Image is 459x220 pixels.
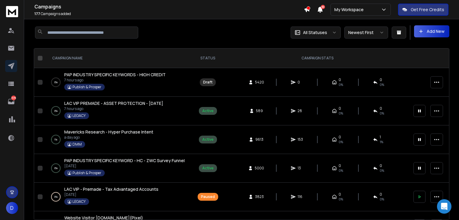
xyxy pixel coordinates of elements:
a: PAP INDUSTRY SPECIFIC KEYWORD - HC - ZWC Survey Funnel [64,158,185,164]
p: 7 hours ago [64,106,163,111]
span: 5000 [255,166,264,171]
span: PAP INDUSTRY SPECIFIC KEYWORD - HC - ZWC Survey Funnel [64,158,185,163]
span: 1 % [380,140,383,144]
span: 0 % [380,111,384,116]
span: PAP INDUSTRY SPECIFIC KEYWORDS - HIGH CREDIT [64,72,166,77]
span: 0 [339,106,341,111]
td: 0%LAC VIP - Premade - Tax Advantaged Accounts[DATE]LEGACY [45,183,191,211]
button: D [6,202,18,214]
a: LAC VIP PREMADE - ASSET PROTECTION - [DATE] [64,100,163,106]
a: LAC VIP - Premade - Tax Advantaged Accounts [64,186,158,192]
p: 1 % [54,137,57,143]
span: 0 [380,106,382,111]
p: LEGACY [72,113,86,118]
p: Publish & Prosper [72,85,101,90]
p: 0 % [54,165,58,171]
span: 0 [339,192,341,197]
span: 153 [298,137,304,142]
span: 116 [298,194,304,199]
p: [DATE] [64,164,185,168]
button: Add New [414,25,449,37]
p: Get Free Credits [411,7,444,13]
div: Active [202,166,214,171]
p: DMM [72,142,82,147]
p: My Workspace [334,7,366,13]
p: 0 % [54,108,58,114]
span: 13 [298,166,304,171]
p: 0 % [54,79,58,85]
img: logo [6,6,18,17]
span: 0 [380,77,382,82]
p: [DATE] [64,192,158,197]
div: Paused [201,194,215,199]
span: 0% [339,140,343,144]
div: Open Intercom Messenger [437,199,451,214]
div: Active [202,108,214,113]
p: All Statuses [303,30,327,36]
span: 1 [380,135,381,140]
span: 0 % [380,168,384,173]
span: 0 [298,80,304,85]
span: 0% [339,197,343,202]
th: CAMPAIGN NAME [45,49,191,68]
p: a day ago [64,135,153,140]
th: CAMPAIGN STATS [225,49,410,68]
td: 0%PAP INDUSTRY SPECIFIC KEYWORDS - HIGH CREDIT7 hours agoPublish & Prosper [45,68,191,97]
a: 7276 [5,96,17,108]
td: 1%Mavericks Research - Hyper Purchase Intenta day agoDMM [45,125,191,154]
p: LEGACY [72,199,86,204]
span: 5420 [255,80,264,85]
th: STATUS [191,49,225,68]
span: 0 % [380,197,384,202]
span: 589 [256,108,263,113]
span: 0 [339,77,341,82]
p: 7276 [11,96,16,100]
span: 0% [339,111,343,116]
span: 0 [380,192,382,197]
span: 0 [380,163,382,168]
span: 0% [380,82,384,87]
span: 3823 [255,194,264,199]
a: PAP INDUSTRY SPECIFIC KEYWORDS - HIGH CREDIT [64,72,166,78]
td: 0%PAP INDUSTRY SPECIFIC KEYWORD - HC - ZWC Survey Funnel[DATE]Publish & Prosper [45,154,191,183]
span: 50 [321,5,325,9]
span: 177 [34,11,40,16]
p: Campaigns added [34,11,304,16]
span: 0 [339,135,341,140]
div: Active [202,137,214,142]
td: 0%LAC VIP PREMADE - ASSET PROTECTION - [DATE]7 hours agoLEGACY [45,97,191,125]
span: 28 [298,108,304,113]
div: Draft [203,80,212,85]
span: 9613 [255,137,263,142]
p: 7 hours ago [64,78,166,83]
p: Publish & Prosper [72,171,101,175]
span: 0% [339,82,343,87]
span: 0% [339,168,343,173]
a: Mavericks Research - Hyper Purchase Intent [64,129,153,135]
span: 0 [339,163,341,168]
button: Newest First [344,27,388,39]
p: 0 % [54,194,58,200]
h1: Campaigns [34,3,304,10]
button: Get Free Credits [398,4,448,16]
